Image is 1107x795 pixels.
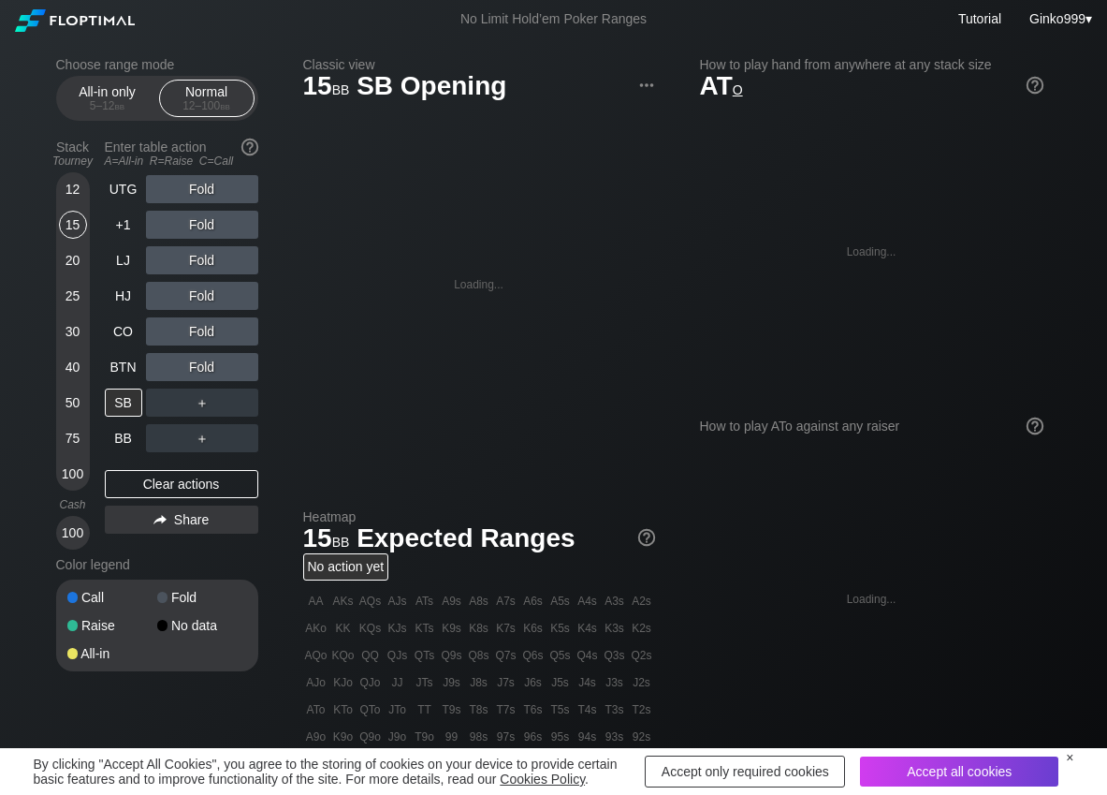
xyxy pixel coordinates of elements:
[168,99,246,112] div: 12 – 100
[303,697,329,723] div: ATo
[385,670,411,696] div: JJ
[493,588,519,614] div: A7s
[357,697,384,723] div: QTo
[357,670,384,696] div: QJo
[439,697,465,723] div: T9s
[547,724,574,750] div: 95s
[303,642,329,669] div: AQo
[412,588,438,614] div: ATs
[15,9,135,32] img: Floptimal logo
[146,389,258,417] div: ＋
[164,81,250,116] div: Normal
[385,724,411,750] div: J9o
[330,670,357,696] div: KJo
[146,353,258,381] div: Fold
[700,57,1043,72] h2: How to play hand from anywhere at any stack size
[59,460,87,488] div: 100
[34,757,631,787] div: By clicking "Accept All Cookies", you agree to the storing of cookies on your device to provide c...
[385,697,411,723] div: JTo
[700,419,1043,434] div: How to play ATo against any raiser
[602,670,628,696] div: J3s
[300,72,353,103] span: 15
[700,71,743,100] span: AT
[733,78,743,98] span: o
[547,615,574,641] div: K5s
[303,588,329,614] div: AA
[454,278,503,291] div: Loading...
[500,772,585,787] a: Cookies Policy
[847,245,896,258] div: Loading...
[629,670,655,696] div: J2s
[629,615,655,641] div: K2s
[59,424,87,452] div: 75
[105,155,258,168] div: A=All-in R=Raise C=Call
[105,506,258,534] div: Share
[59,211,87,239] div: 15
[115,99,125,112] span: bb
[412,724,438,750] div: T9o
[300,524,353,555] span: 15
[303,724,329,750] div: A9o
[520,615,546,641] div: K6s
[303,523,655,553] h1: Expected Ranges
[629,697,655,723] div: T2s
[629,642,655,669] div: Q2s
[157,591,247,604] div: Fold
[547,588,574,614] div: A5s
[466,642,492,669] div: Q8s
[105,317,142,346] div: CO
[330,697,357,723] div: KTo
[412,615,438,641] div: KTs
[629,588,655,614] div: A2s
[146,424,258,452] div: ＋
[105,282,142,310] div: HJ
[412,697,438,723] div: TT
[146,282,258,310] div: Fold
[493,670,519,696] div: J7s
[575,615,601,641] div: K4s
[303,670,329,696] div: AJo
[157,619,247,632] div: No data
[636,527,657,548] img: help.32db89a4.svg
[466,670,492,696] div: J8s
[629,724,655,750] div: 92s
[385,615,411,641] div: KJs
[575,670,601,696] div: J4s
[466,724,492,750] div: 98s
[547,697,574,723] div: T5s
[520,697,546,723] div: T6s
[385,642,411,669] div: QJs
[49,155,97,168] div: Tourney
[354,72,509,103] span: SB Opening
[602,642,628,669] div: Q3s
[105,353,142,381] div: BTN
[357,588,384,614] div: AQs
[68,99,147,112] div: 5 – 12
[432,11,675,31] div: No Limit Hold’em Poker Ranges
[65,81,151,116] div: All-in only
[146,317,258,346] div: Fold
[466,697,492,723] div: T8s
[439,615,465,641] div: K9s
[602,697,628,723] div: T3s
[330,588,357,614] div: AKs
[493,697,519,723] div: T7s
[303,57,655,72] h2: Classic view
[105,389,142,417] div: SB
[1025,8,1095,29] div: ▾
[357,642,384,669] div: QQ
[105,246,142,274] div: LJ
[958,11,1001,26] a: Tutorial
[153,515,167,525] img: share.864f2f62.svg
[493,615,519,641] div: K7s
[59,519,87,547] div: 100
[67,647,157,660] div: All-in
[330,724,357,750] div: K9o
[520,670,546,696] div: J6s
[645,756,845,788] div: Accept only required cookies
[220,99,230,112] span: bb
[357,724,384,750] div: Q9o
[466,588,492,614] div: A8s
[332,78,350,98] span: bb
[547,670,574,696] div: J5s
